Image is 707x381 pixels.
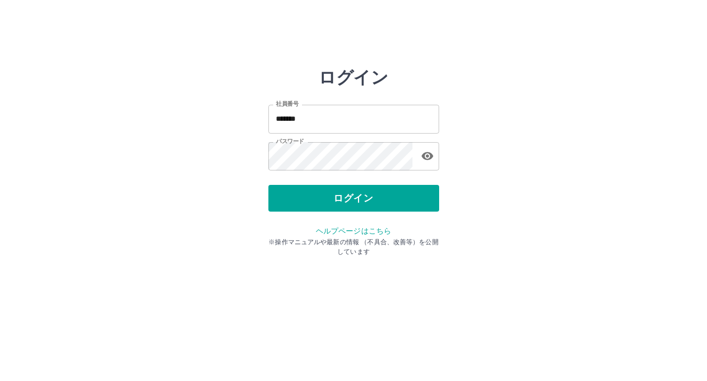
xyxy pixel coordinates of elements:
[268,237,439,256] p: ※操作マニュアルや最新の情報 （不具合、改善等）を公開しています
[268,185,439,212] button: ログイン
[319,67,388,88] h2: ログイン
[276,137,304,145] label: パスワード
[276,100,298,108] label: 社員番号
[316,227,391,235] a: ヘルプページはこちら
